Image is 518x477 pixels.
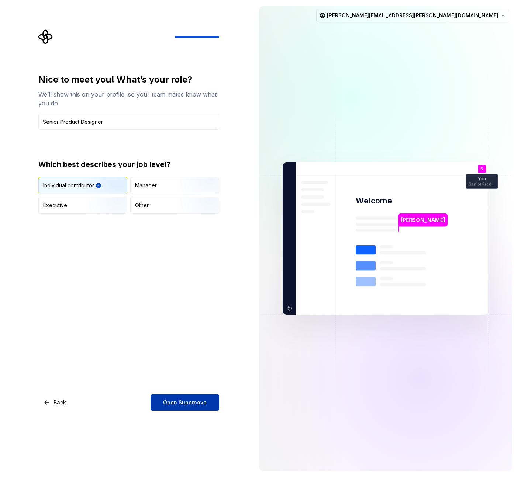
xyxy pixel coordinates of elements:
button: [PERSON_NAME][EMAIL_ADDRESS][PERSON_NAME][DOMAIN_NAME] [316,9,509,22]
p: Senior Product Designer [469,182,495,186]
div: Which best describes your job level? [38,159,219,170]
div: Other [135,202,149,209]
span: Open Supernova [163,399,207,406]
span: Back [53,399,66,406]
p: [PERSON_NAME] [401,216,445,224]
p: Welcome [356,195,392,206]
button: Open Supernova [151,394,219,411]
div: Executive [43,202,67,209]
div: We’ll show this on your profile, so your team mates know what you do. [38,90,219,108]
p: S [480,167,483,171]
svg: Supernova Logo [38,29,53,44]
p: You [478,177,486,181]
div: Individual contributor [43,182,94,189]
button: Back [38,394,72,411]
input: Job title [38,114,219,130]
div: Manager [135,182,157,189]
div: Nice to meet you! What’s your role? [38,74,219,86]
span: [PERSON_NAME][EMAIL_ADDRESS][PERSON_NAME][DOMAIN_NAME] [327,12,498,19]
